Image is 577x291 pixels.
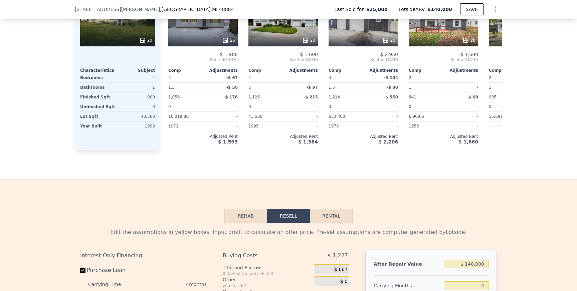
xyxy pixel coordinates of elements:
button: Show Options [489,3,502,16]
div: 1971 [168,121,202,131]
span: -$ 97 [307,85,318,90]
div: Unknown [489,121,522,131]
span: -$ 215 [304,95,318,99]
button: SAVE [460,3,484,15]
div: Comp [248,68,283,73]
span: Last Sold for [334,6,366,13]
span: $ 1,900 [220,52,238,57]
div: - [365,121,398,131]
span: -$ 90 [387,85,398,90]
div: 0.33% of the price + 550 [223,271,311,276]
span: 2 [248,75,251,80]
span: -$ 550 [384,95,398,99]
div: Comp [409,68,443,73]
div: Buying Costs [223,250,297,262]
span: Rented [DATE] [168,57,238,62]
div: Comp [489,68,524,73]
span: , [GEOGRAPHIC_DATA] [160,6,234,13]
span: $ 1,600 [300,52,318,57]
div: Year Built [80,121,116,131]
div: 1953 [409,121,442,131]
div: Unfinished Sqft [80,102,116,111]
span: 1,056 [168,95,180,99]
div: 1.5 [329,83,362,92]
div: 1 [409,83,442,92]
div: Adjusted Rent [409,134,478,139]
span: 0 [248,104,251,109]
span: 1,214 [329,95,340,99]
div: - [445,112,478,121]
div: 1 [489,83,522,92]
div: Adjusted Rent [489,134,558,139]
div: After Repair Value [374,258,441,270]
div: 1998 [119,121,155,131]
div: 900 [119,92,155,102]
div: Finished Sqft [80,92,116,102]
div: 2 [248,83,282,92]
span: $ 1,384 [298,139,318,144]
div: 0 [119,102,155,111]
div: 43,560 [119,112,155,121]
div: - [284,73,318,82]
div: Adjusted Rent [329,134,398,139]
div: - [204,121,238,131]
div: Interest-Only Financing [80,250,207,262]
div: Adjusted Rent [168,134,238,139]
div: Edit the assumptions in yellow boxes. Input profit to calculate an offer price. Pre-set assumptio... [80,228,497,236]
div: - [204,112,238,121]
span: 905 [489,95,497,99]
span: 15,681.60 [489,114,509,119]
div: Other [223,276,311,283]
div: Adjustments [443,68,478,73]
span: Rented [DATE] [489,57,558,62]
span: Rented [DATE] [409,57,478,62]
button: Rental [310,209,353,223]
span: -$ 176 [223,95,238,99]
span: 6,969.6 [409,114,424,119]
span: -$ 58 [226,85,238,90]
span: 841 [409,95,416,99]
span: $35,000 [366,6,388,13]
span: 0 [168,104,171,109]
span: 2 [409,75,411,80]
span: 43,560 [248,114,262,119]
div: - [284,102,318,111]
span: $ 2,950 [380,52,398,57]
div: - [284,112,318,121]
div: - [365,102,398,111]
div: - [284,121,318,131]
span: 0 [409,104,411,109]
div: Characteristics [80,68,118,73]
div: Adjustments [363,68,398,73]
div: 1978 [329,121,362,131]
span: -$ 67 [226,75,238,80]
div: 1995 [248,121,282,131]
span: $ 667 [334,267,348,273]
span: 10,018.80 [168,114,189,119]
button: Resell [267,209,310,223]
input: Purchase Loan [80,268,85,273]
span: 2 [489,75,492,80]
div: Adjustments [283,68,318,73]
div: 20 [382,37,395,44]
div: 25 [222,37,235,44]
div: you decide! [223,283,311,288]
span: 3 [329,75,331,80]
div: 1.5 [168,83,202,92]
div: - [445,73,478,82]
span: $140,000 [427,7,452,12]
span: 3 [168,75,171,80]
span: $ 1,599 [218,139,238,144]
div: 20 [462,37,475,44]
span: $ 1,600 [460,52,478,57]
div: Comp [329,68,363,73]
div: Title and Escrow [223,264,311,271]
div: 4 months [134,279,207,290]
span: 1,126 [248,95,260,99]
div: - [445,121,478,131]
div: Subject [118,68,155,73]
div: Adjusted Rent [248,134,318,139]
span: 653,400 [329,114,345,119]
span: -$ 104 [384,75,398,80]
span: $ 0 [340,279,348,285]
